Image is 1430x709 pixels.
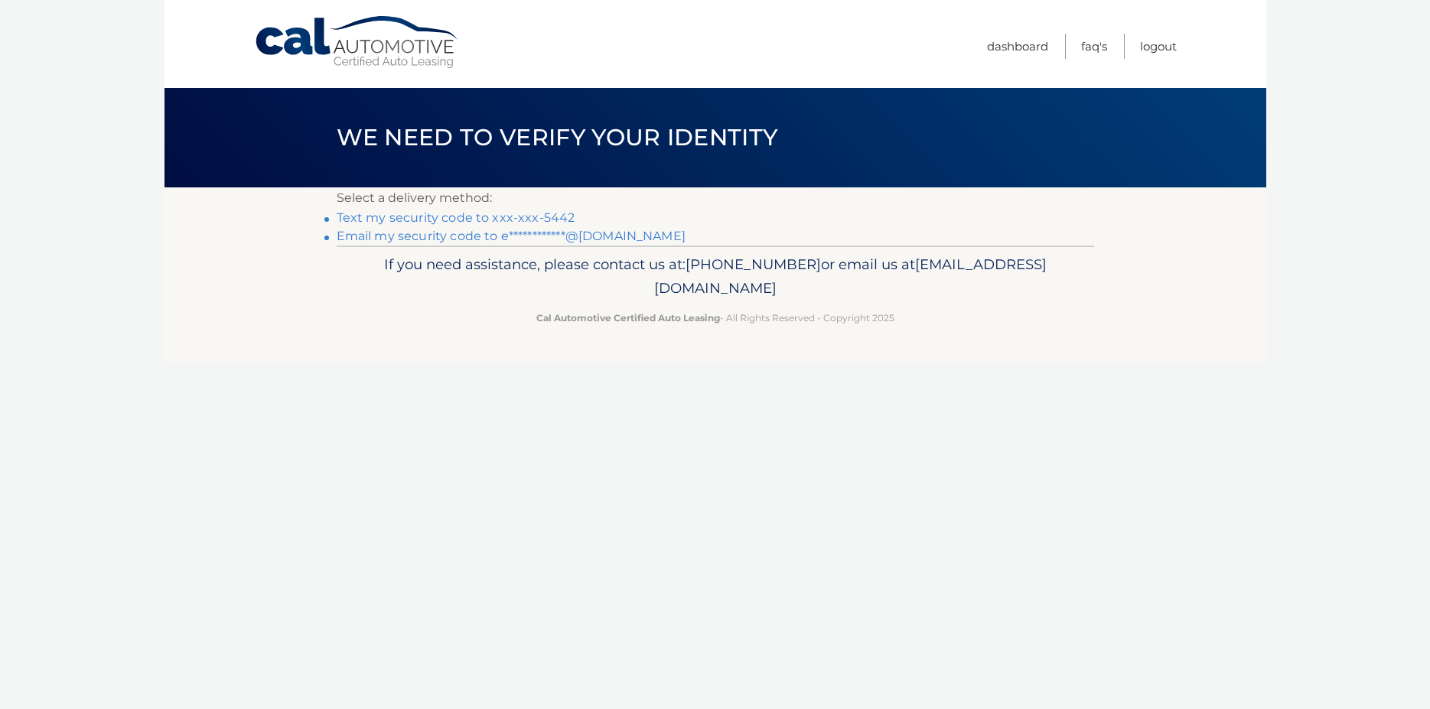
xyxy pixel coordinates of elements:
strong: Cal Automotive Certified Auto Leasing [536,312,720,324]
a: Dashboard [987,34,1048,59]
a: Text my security code to xxx-xxx-5442 [337,210,575,225]
span: We need to verify your identity [337,123,778,151]
p: Select a delivery method: [337,187,1094,209]
span: [PHONE_NUMBER] [686,255,821,273]
a: FAQ's [1081,34,1107,59]
p: If you need assistance, please contact us at: or email us at [347,252,1084,301]
a: Logout [1140,34,1177,59]
p: - All Rights Reserved - Copyright 2025 [347,310,1084,326]
a: Cal Automotive [254,15,461,70]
